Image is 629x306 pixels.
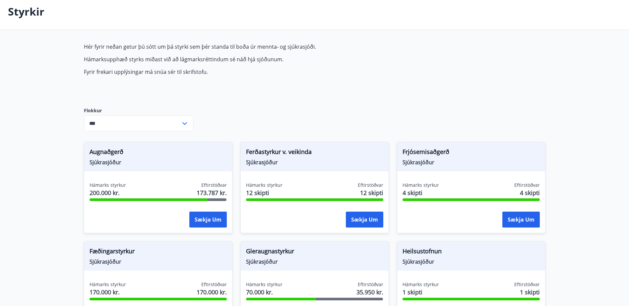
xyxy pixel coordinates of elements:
span: Sjúkrasjóður [246,159,383,166]
span: 170.000 kr. [197,288,227,296]
span: 1 skipti [520,288,540,296]
p: Hér fyrir neðan getur þú sótt um þá styrki sem þér standa til boða úr mennta- og sjúkrasjóði. [84,43,397,50]
span: Hámarks styrkur [90,182,126,188]
span: 173.787 kr. [197,188,227,197]
button: Sækja um [346,212,383,228]
span: 4 skipti [520,188,540,197]
span: Eftirstöðvar [358,281,383,288]
button: Sækja um [502,212,540,228]
span: Eftirstöðvar [514,281,540,288]
span: 4 skipti [403,188,439,197]
span: 12 skipti [246,188,283,197]
span: Augnaðgerð [90,147,227,159]
label: Flokkur [84,107,193,114]
span: Sjúkrasjóður [90,159,227,166]
span: 1 skipti [403,288,439,296]
span: Hámarks styrkur [246,182,283,188]
button: Sækja um [189,212,227,228]
span: Ferðastyrkur v. veikinda [246,147,383,159]
span: Hámarks styrkur [90,281,126,288]
span: Sjúkrasjóður [403,258,540,265]
span: Hámarks styrkur [246,281,283,288]
span: Eftirstöðvar [201,182,227,188]
span: 70.000 kr. [246,288,283,296]
span: Frjósemisaðgerð [403,147,540,159]
p: Hámarksupphæð styrks miðast við að lágmarksréttindum sé náð hjá sjóðunum. [84,56,397,63]
span: Eftirstöðvar [514,182,540,188]
span: Sjúkrasjóður [246,258,383,265]
span: 12 skipti [360,188,383,197]
span: Eftirstöðvar [201,281,227,288]
span: 170.000 kr. [90,288,126,296]
span: Sjúkrasjóður [90,258,227,265]
span: Gleraugnastyrkur [246,247,383,258]
span: Heilsustofnun [403,247,540,258]
span: 200.000 kr. [90,188,126,197]
span: Hámarks styrkur [403,182,439,188]
span: 35.950 kr. [356,288,383,296]
p: Styrkir [8,4,44,19]
span: Sjúkrasjóður [403,159,540,166]
span: Hámarks styrkur [403,281,439,288]
p: Fyrir frekari upplýsingar má snúa sér til skrifstofu. [84,68,397,76]
span: Eftirstöðvar [358,182,383,188]
span: Fæðingarstyrkur [90,247,227,258]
